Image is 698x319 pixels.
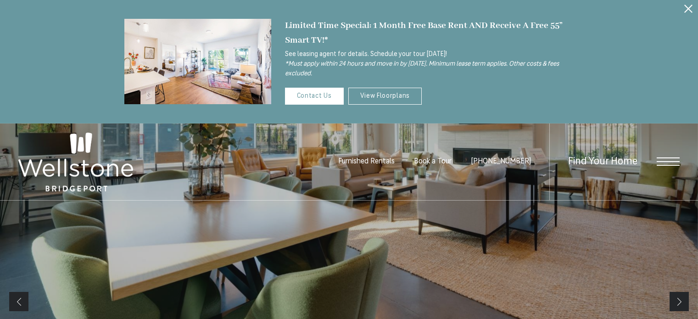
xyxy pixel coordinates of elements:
a: Furnished Rentals [338,158,395,165]
span: [PHONE_NUMBER] [471,158,531,165]
a: Book a Tour [414,158,452,165]
img: Wellstone [18,133,133,191]
img: Settle into comfort at Wellstone [124,19,271,105]
div: Limited Time Special: 1 Month Free Base Rent AND Receive A Free 55” Smart TV!* [285,18,574,47]
a: View Floorplans [348,88,422,105]
i: *Must apply within 24 hours and move in by [DATE]. Minimum lease term applies. Other costs & fees... [285,61,559,77]
a: Contact Us [285,88,344,105]
a: Previous [9,292,28,311]
a: Next [670,292,689,311]
a: Find Your Home [568,157,637,167]
p: See leasing agent for details. Schedule your tour [DATE]! [285,50,574,78]
a: Call Us at (253) 642-8681 [471,158,531,165]
button: Open Menu [657,157,680,166]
